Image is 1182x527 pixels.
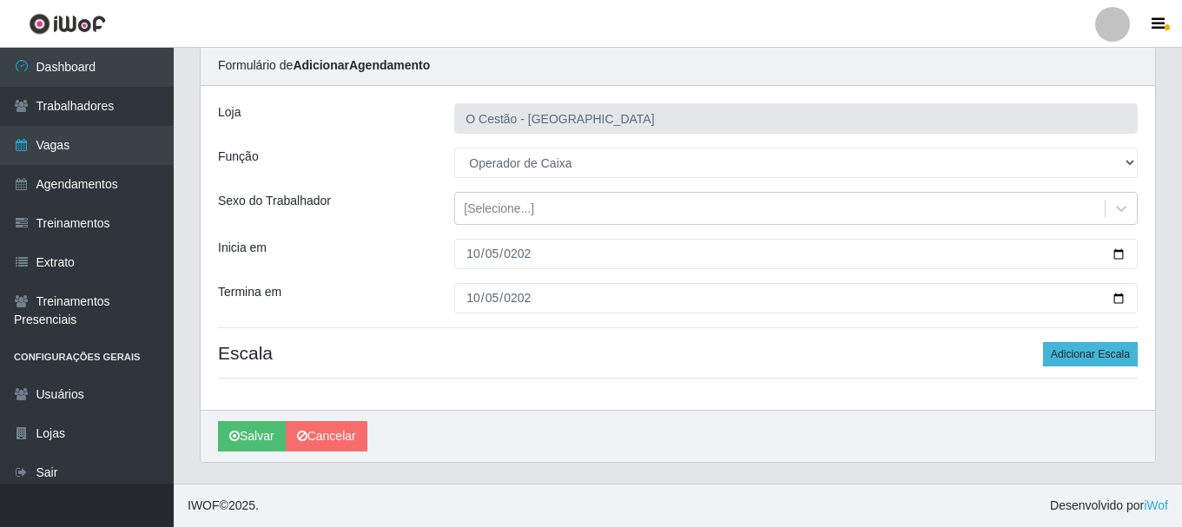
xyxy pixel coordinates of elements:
[1043,342,1138,366] button: Adicionar Escala
[188,498,220,512] span: IWOF
[188,497,259,515] span: © 2025 .
[218,342,1138,364] h4: Escala
[218,103,241,122] label: Loja
[218,283,281,301] label: Termina em
[293,58,430,72] strong: Adicionar Agendamento
[218,239,267,257] label: Inicia em
[1144,498,1168,512] a: iWof
[218,192,331,210] label: Sexo do Trabalhador
[201,46,1155,86] div: Formulário de
[464,200,534,218] div: [Selecione...]
[454,283,1138,313] input: 00/00/0000
[1050,497,1168,515] span: Desenvolvido por
[29,13,106,35] img: CoreUI Logo
[218,421,286,451] button: Salvar
[286,421,367,451] a: Cancelar
[454,239,1138,269] input: 00/00/0000
[218,148,259,166] label: Função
